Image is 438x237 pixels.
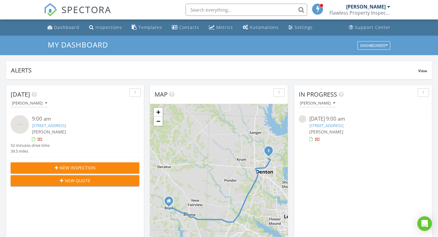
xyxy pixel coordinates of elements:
i: 1 [267,149,270,153]
div: Metrics [216,24,233,30]
input: Search everything... [186,4,307,16]
span: View [418,68,427,73]
div: 9:00 am [32,115,128,123]
span: New Inspection [60,164,96,171]
button: New Inspection [11,162,139,173]
span: New Quote [65,177,90,184]
a: [STREET_ADDRESS] [309,123,343,128]
span: [PERSON_NAME] [32,129,66,135]
div: 5336 Elkridge Dr, Denton, TX 76207 [269,150,272,154]
img: The Best Home Inspection Software - Spectora [44,3,57,16]
a: Contacts [169,22,202,33]
div: [PERSON_NAME] [12,101,47,105]
div: Support Center [355,24,391,30]
a: Support Center [346,22,393,33]
div: Alerts [11,66,418,74]
a: [DATE] 9:00 am [STREET_ADDRESS] [PERSON_NAME] [299,115,427,142]
span: SPECTORA [61,3,111,16]
button: New Quote [11,175,139,186]
div: [PERSON_NAME] [300,101,335,105]
div: Contacts [179,24,199,30]
a: 9:00 am [STREET_ADDRESS] [PERSON_NAME] 52 minutes drive time 39.5 miles [11,115,139,154]
span: [PERSON_NAME] [309,129,343,135]
div: Inspections [96,24,122,30]
a: Settings [286,22,315,33]
div: Templates [138,24,162,30]
div: Automations [250,24,279,30]
span: My Dashboard [48,40,108,50]
div: Flawless Property Inspections [329,10,390,16]
a: Automations (Basic) [240,22,281,33]
span: In Progress [299,90,337,98]
a: Inspections [87,22,124,33]
a: Zoom in [154,108,163,117]
div: 52 minutes drive time [11,143,50,148]
div: Dashboards [360,43,388,48]
span: Map [155,90,168,98]
a: Templates [129,22,165,33]
div: [PERSON_NAME] [346,4,386,10]
a: Dashboard [45,22,82,33]
img: streetview [11,115,29,133]
a: [STREET_ADDRESS] [32,123,66,128]
button: [PERSON_NAME] [11,99,48,108]
div: [DATE] 9:00 am [309,115,417,123]
div: Settings [294,24,313,30]
button: Dashboards [357,41,390,50]
div: 121 Ivy Ter, Boyd TX 76023 [169,201,172,204]
a: SPECTORA [44,8,111,21]
button: [PERSON_NAME] [299,99,336,108]
div: Open Intercom Messenger [417,216,432,231]
span: [DATE] [11,90,30,98]
a: Metrics [207,22,235,33]
div: Dashboard [54,24,79,30]
img: streetview [299,115,306,123]
div: 39.5 miles [11,148,50,154]
a: Zoom out [154,117,163,126]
